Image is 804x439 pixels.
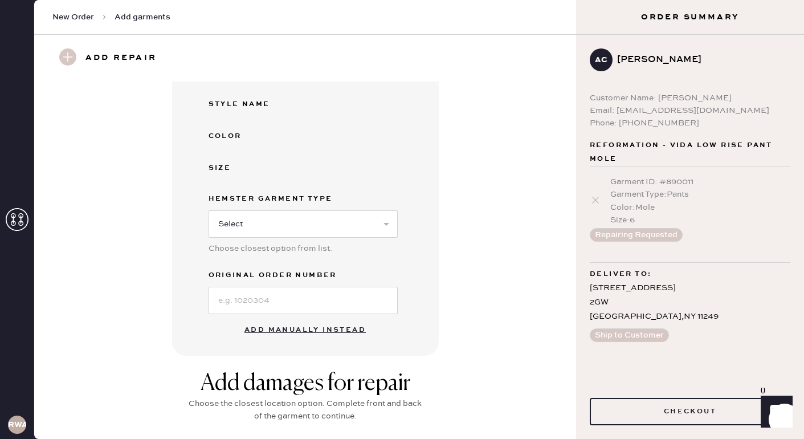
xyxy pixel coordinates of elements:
[209,269,398,282] label: Original Order Number
[209,97,300,111] div: Style name
[610,188,790,201] div: Garment Type : Pants
[238,319,373,342] button: Add manually instead
[590,328,669,342] button: Ship to Customer
[590,92,790,104] div: Customer Name: [PERSON_NAME]
[590,398,790,425] button: Checkout
[52,11,94,23] span: New Order
[85,48,157,68] h3: Add repair
[209,192,398,206] label: Hemster Garment Type
[590,104,790,117] div: Email: [EMAIL_ADDRESS][DOMAIN_NAME]
[8,421,26,429] h3: RWA
[590,281,790,324] div: [STREET_ADDRESS] 2GW [GEOGRAPHIC_DATA] , NY 11249
[186,370,425,397] div: Add damages for repair
[590,267,651,281] span: Deliver to:
[209,287,398,314] input: e.g. 1020304
[617,53,781,67] div: [PERSON_NAME]
[590,139,790,166] span: Reformation - Vida Low Rise Pant Mole
[576,11,804,23] h3: Order Summary
[209,161,300,175] div: Size
[595,56,607,64] h3: AC
[750,388,799,437] iframe: Front Chat
[186,397,425,422] div: Choose the closest location option. Complete front and back of the garment to continue.
[590,228,683,242] button: Repairing Requested
[610,214,790,226] div: Size : 6
[610,201,790,214] div: Color : Mole
[209,242,398,255] div: Choose closest option from list.
[590,117,790,129] div: Phone: [PHONE_NUMBER]
[610,176,790,188] div: Garment ID : # 890011
[115,11,170,23] span: Add garments
[209,129,300,143] div: Color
